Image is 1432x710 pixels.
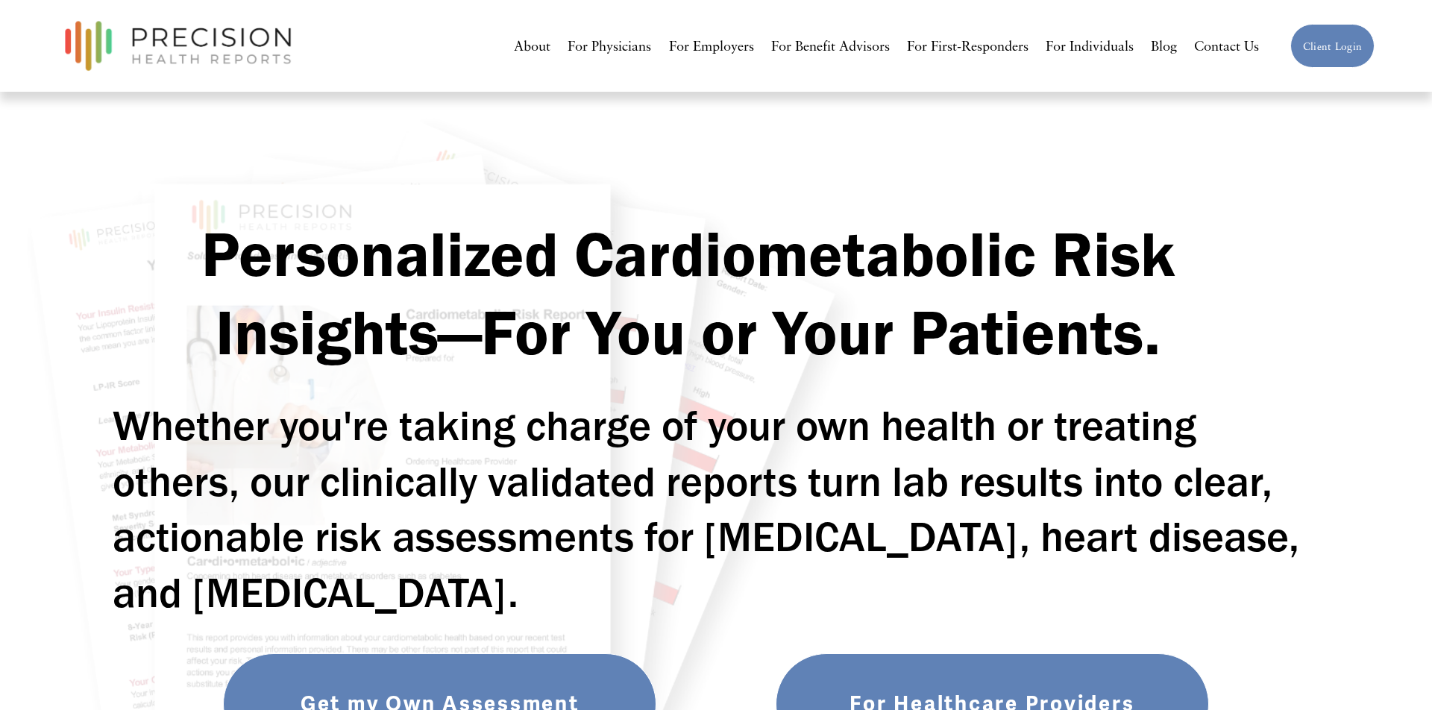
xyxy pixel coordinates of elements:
a: For Physicians [568,32,651,60]
a: For Benefit Advisors [771,32,890,60]
strong: Personalized Cardiometabolic Risk Insights—For You or Your Patients. [201,216,1190,370]
a: For Individuals [1046,32,1134,60]
a: Contact Us [1194,32,1259,60]
a: For Employers [669,32,754,60]
img: Precision Health Reports [57,14,299,78]
h2: Whether you're taking charge of your own health or treating others, our clinically validated repo... [113,398,1319,621]
a: Blog [1151,32,1177,60]
a: For First-Responders [907,32,1029,60]
a: Client Login [1290,24,1375,69]
a: About [514,32,550,60]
